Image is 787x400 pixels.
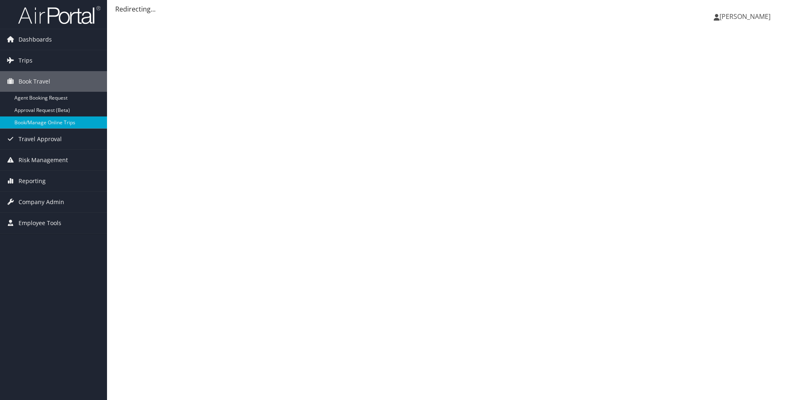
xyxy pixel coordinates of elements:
span: Dashboards [19,29,52,50]
span: Travel Approval [19,129,62,149]
span: Trips [19,50,33,71]
span: Risk Management [19,150,68,170]
div: Redirecting... [115,4,779,14]
a: [PERSON_NAME] [714,4,779,29]
span: Reporting [19,171,46,191]
img: airportal-logo.png [18,5,100,25]
span: [PERSON_NAME] [719,12,771,21]
span: Employee Tools [19,213,61,233]
span: Company Admin [19,192,64,212]
span: Book Travel [19,71,50,92]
